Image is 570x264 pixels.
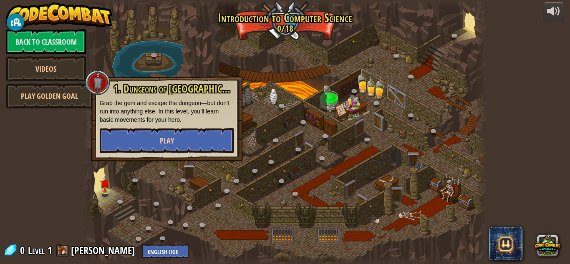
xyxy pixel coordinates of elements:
p: Grab the gem and escape the dungeon—but don’t run into anything else. In this level, you’ll learn... [100,99,234,124]
img: CodeCombat - Learn how to code by playing a game [6,3,113,28]
a: Play Golden Goal [6,83,93,108]
span: Play [160,136,174,146]
button: Play [100,128,234,153]
img: level-banner-unstarted.png [101,176,110,192]
span: Level [28,244,45,257]
span: 0 [20,244,27,257]
a: Back to Classroom [6,29,86,54]
button: GoGuardian Privacy Information [7,13,24,31]
button: Adjust volume [543,3,564,22]
span: 1. Dungeons of [GEOGRAPHIC_DATA] [113,82,249,96]
a: [PERSON_NAME] [71,244,138,257]
a: Videos [6,56,86,81]
span: 1 [48,244,52,257]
